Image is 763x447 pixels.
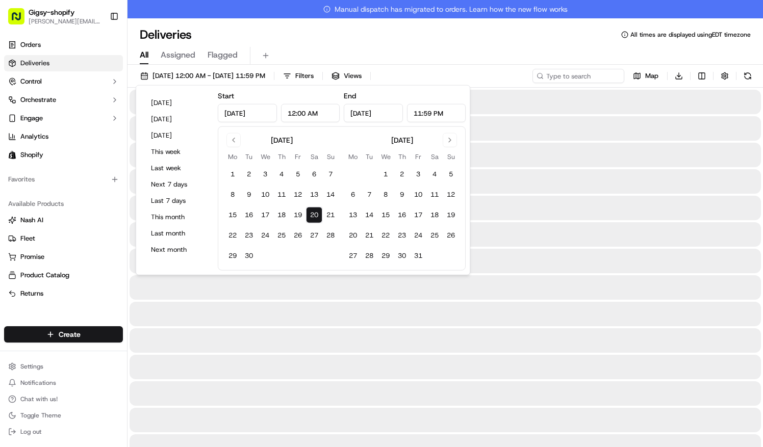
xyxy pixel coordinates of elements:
button: 2 [241,166,257,182]
button: 14 [322,187,339,203]
button: 5 [443,166,459,182]
span: Views [344,71,362,81]
input: Date [344,104,403,122]
a: Shopify [4,147,123,163]
label: End [344,91,356,100]
button: Map [628,69,663,83]
span: [PERSON_NAME] [32,185,83,193]
button: 17 [257,207,273,223]
span: Assigned [161,49,195,61]
th: Friday [290,151,306,162]
a: Product Catalog [8,271,119,280]
button: Product Catalog [4,267,123,283]
a: Promise [8,252,119,261]
span: Orders [20,40,41,49]
a: Returns [8,289,119,298]
span: [DATE] [90,185,111,193]
button: Create [4,326,123,343]
button: [DATE] [146,112,208,126]
button: Refresh [741,69,755,83]
th: Tuesday [361,151,377,162]
button: 9 [394,187,410,203]
span: Returns [20,289,43,298]
button: 3 [410,166,426,182]
th: Wednesday [257,151,273,162]
button: 20 [345,227,361,244]
span: Nash AI [20,216,43,225]
a: 💻API Documentation [82,223,168,242]
button: Engage [4,110,123,126]
span: Create [59,329,81,339]
a: Deliveries [4,55,123,71]
img: Nash [10,10,31,30]
button: Last 7 days [146,194,208,208]
button: 15 [377,207,394,223]
button: 30 [241,248,257,264]
button: 25 [273,227,290,244]
button: 29 [377,248,394,264]
th: Tuesday [241,151,257,162]
img: 1736555255976-a54dd68f-1ca7-489b-9aae-adbdc363a1c4 [10,97,29,115]
span: Notifications [20,379,56,387]
th: Thursday [273,151,290,162]
button: Go to next month [443,133,457,147]
span: Knowledge Base [20,227,78,238]
button: 30 [394,248,410,264]
button: Nash AI [4,212,123,228]
button: [PERSON_NAME][EMAIL_ADDRESS][DOMAIN_NAME] [29,17,101,25]
span: Chat with us! [20,395,58,403]
span: Gigsy-shopify [29,7,74,17]
img: 1736555255976-a54dd68f-1ca7-489b-9aae-adbdc363a1c4 [20,158,29,166]
button: 23 [241,227,257,244]
button: 16 [394,207,410,223]
th: Monday [224,151,241,162]
th: Friday [410,151,426,162]
button: 18 [426,207,443,223]
button: 26 [290,227,306,244]
button: 23 [394,227,410,244]
button: 16 [241,207,257,223]
input: Type to search [532,69,624,83]
span: Control [20,77,42,86]
button: 18 [273,207,290,223]
button: 19 [290,207,306,223]
button: Toggle Theme [4,408,123,423]
div: Available Products [4,196,123,212]
span: Orchestrate [20,95,56,104]
button: 1 [377,166,394,182]
span: Map [645,71,658,81]
span: Toggle Theme [20,411,61,419]
button: Last month [146,226,208,241]
button: 2 [394,166,410,182]
div: Past conversations [10,132,68,140]
button: 15 [224,207,241,223]
span: • [85,157,88,166]
button: 7 [361,187,377,203]
button: 6 [345,187,361,203]
div: 📗 [10,228,18,236]
div: We're available if you need us! [46,107,140,115]
img: 1755196953914-cd9d9cba-b7f7-46ee-b6f5-75ff69acacf5 [21,97,40,115]
img: Shopify logo [8,151,16,159]
span: All [140,49,148,61]
span: Product Catalog [20,271,69,280]
span: [DATE] [90,157,111,166]
button: This week [146,145,208,159]
input: Date [218,104,277,122]
th: Sunday [322,151,339,162]
button: Promise [4,249,123,265]
span: [PERSON_NAME] [32,157,83,166]
button: 9 [241,187,257,203]
th: Sunday [443,151,459,162]
button: 8 [224,187,241,203]
button: Notifications [4,376,123,390]
span: Analytics [20,132,48,141]
div: 💻 [86,228,94,236]
span: API Documentation [96,227,164,238]
button: Go to previous month [226,133,241,147]
button: 21 [322,207,339,223]
div: [DATE] [391,135,413,145]
button: 24 [410,227,426,244]
p: Welcome 👋 [10,40,186,57]
input: Time [281,104,340,122]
